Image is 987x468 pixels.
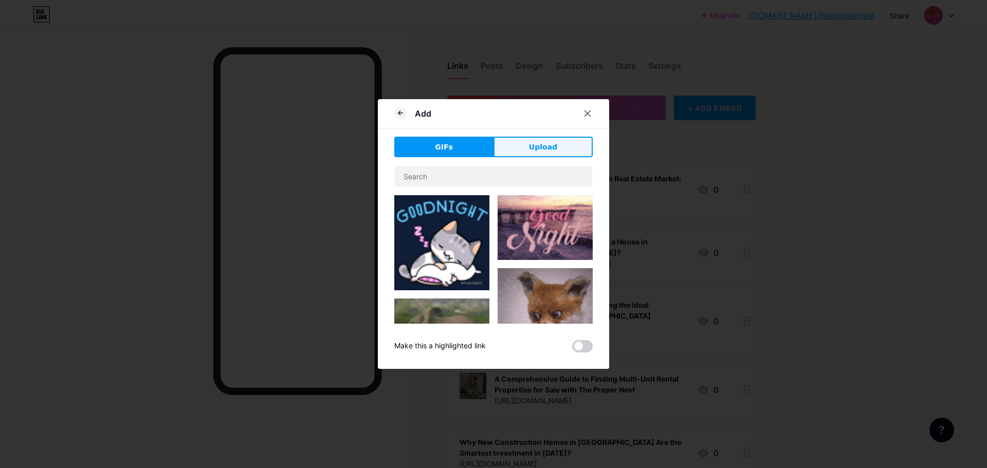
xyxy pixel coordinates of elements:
[435,142,453,153] span: GIFs
[394,137,493,157] button: GIFs
[493,137,593,157] button: Upload
[498,268,593,363] img: Gihpy
[394,340,486,352] div: Make this a highlighted link
[415,107,431,120] div: Add
[395,166,592,186] input: Search
[529,142,557,153] span: Upload
[394,195,489,290] img: Gihpy
[394,298,489,375] img: Gihpy
[498,195,593,260] img: Gihpy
